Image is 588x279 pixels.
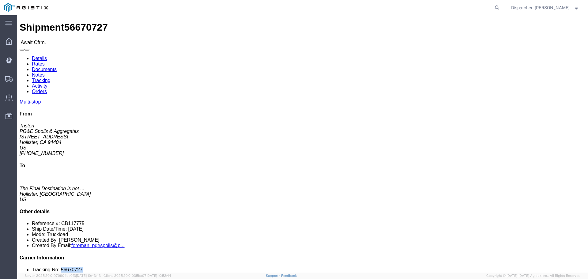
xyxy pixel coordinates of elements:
a: Support [266,274,281,277]
span: Server: 2025.20.0-970904bc0f3 [24,274,101,277]
a: Feedback [281,274,297,277]
button: Dispatcher - [PERSON_NAME] [511,4,580,11]
img: logo [4,3,48,12]
iframe: FS Legacy Container [17,15,588,273]
span: [DATE] 10:52:44 [146,274,171,277]
span: Copyright © [DATE]-[DATE] Agistix Inc., All Rights Reserved [486,273,581,278]
span: [DATE] 10:43:43 [76,274,101,277]
span: Client: 2025.20.0-035ba07 [104,274,171,277]
span: Dispatcher - Surinder Athwal [511,4,570,11]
